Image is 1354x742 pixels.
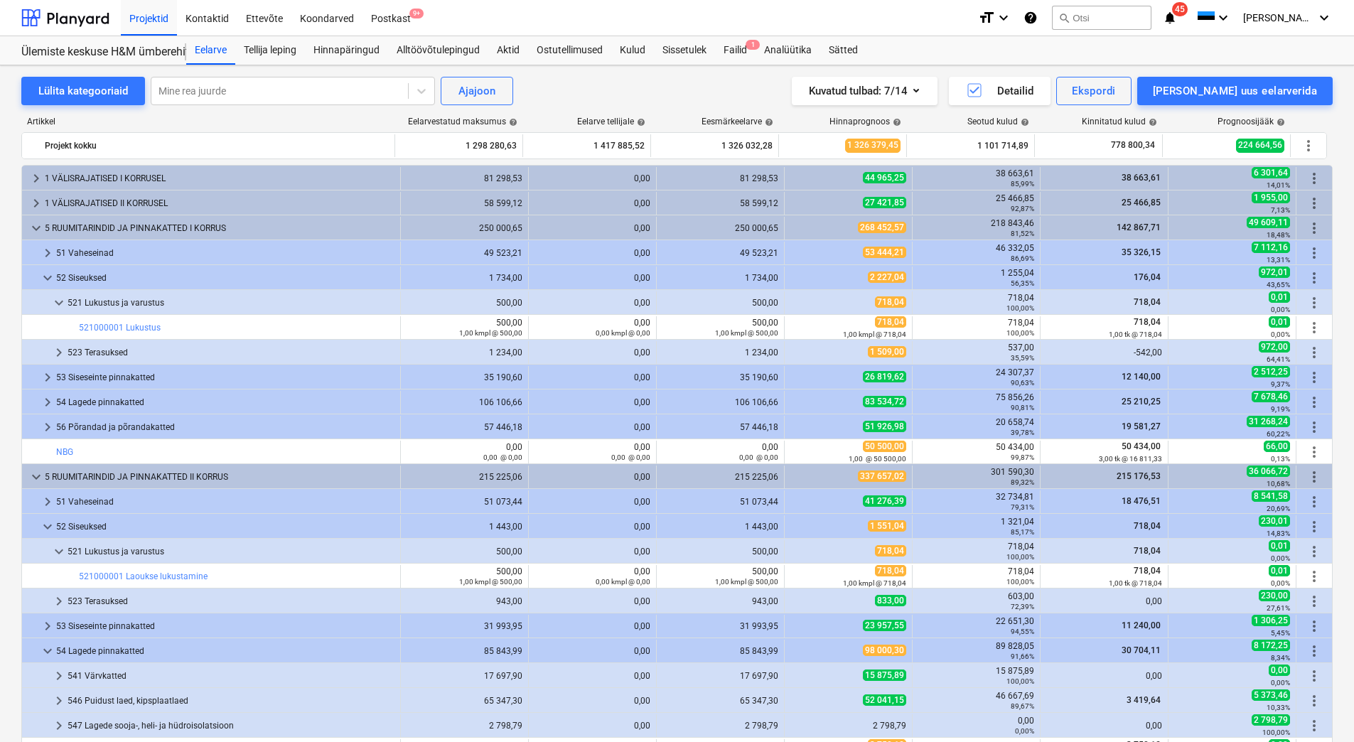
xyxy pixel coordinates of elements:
div: Eelarvestatud maksumus [408,117,517,127]
small: 14,83% [1267,529,1290,537]
span: 0,01 [1269,316,1290,328]
div: Prognoosijääk [1218,117,1285,127]
span: 38 663,61 [1120,173,1162,183]
span: 142 867,71 [1115,222,1162,232]
div: Eelarve tellijale [577,117,645,127]
span: keyboard_arrow_right [39,394,56,411]
i: format_size [978,9,995,26]
div: 1 443,00 [662,522,778,532]
div: 500,00 [662,566,778,586]
div: 51 Vaheseinad [56,242,394,264]
span: Rohkem tegevusi [1306,294,1323,311]
small: 1,00 kmpl @ 500,00 [715,578,778,586]
div: 52 Siseuksed [56,515,394,538]
span: 9+ [409,9,424,18]
div: 1 321,04 [918,517,1034,537]
div: 500,00 [662,318,778,338]
span: help [762,118,773,127]
div: 250 000,65 [407,223,522,233]
span: keyboard_arrow_right [28,195,45,212]
div: 0,00 [662,442,778,462]
span: help [1018,118,1029,127]
span: 0,01 [1269,540,1290,552]
span: keyboard_arrow_down [50,294,68,311]
span: 268 452,57 [858,222,906,233]
div: 58 599,12 [662,198,778,208]
span: Rohkem tegevusi [1306,468,1323,485]
span: 1 509,00 [868,346,906,357]
span: Rohkem tegevusi [1306,344,1323,361]
span: 83 534,72 [863,396,906,407]
span: 44 965,25 [863,172,906,183]
span: Rohkem tegevusi [1306,518,1323,535]
span: Rohkem tegevusi [1306,568,1323,585]
div: 0,00 [534,273,650,283]
small: 39,78% [1011,429,1034,436]
small: 0,00 @ 0,00 [739,453,778,461]
small: 100,00% [1006,329,1034,337]
small: 0,00 @ 0,00 [483,453,522,461]
small: 1,00 kmpl @ 500,00 [459,578,522,586]
div: Detailid [966,82,1033,100]
span: 718,04 [1132,546,1162,556]
span: Rohkem tegevusi [1306,394,1323,411]
div: 1 101 714,89 [913,134,1028,157]
span: 1 [746,40,760,50]
div: 5 RUUMITARINDID JA PINNAKATTED I KORRUS [45,217,394,240]
small: 18,48% [1267,231,1290,239]
span: 27 421,85 [863,197,906,208]
small: 7,13% [1271,206,1290,214]
div: 500,00 [662,298,778,308]
span: Rohkem tegevusi [1306,543,1323,560]
span: 0,01 [1269,565,1290,576]
a: Ostutellimused [528,36,611,65]
span: Rohkem tegevusi [1306,717,1323,734]
span: keyboard_arrow_right [28,170,45,187]
div: 35 190,60 [407,372,522,382]
div: 500,00 [407,298,522,308]
small: 79,31% [1011,503,1034,511]
span: 18 476,51 [1120,496,1162,506]
a: Hinnapäringud [305,36,388,65]
small: 0,00% [1271,554,1290,562]
a: 521000001 Laoukse lukustamine [79,571,208,581]
div: 81 298,53 [407,173,522,183]
div: 718,04 [918,566,1034,586]
div: Artikkel [21,117,396,127]
div: 51 073,44 [662,497,778,507]
div: Kinnitatud kulud [1082,117,1157,127]
div: 718,04 [918,293,1034,313]
span: 7 112,16 [1252,242,1290,253]
a: Sätted [820,36,866,65]
div: 0,00 [534,198,650,208]
small: 100,00% [1006,304,1034,312]
span: 19 581,27 [1120,421,1162,431]
span: 230,01 [1259,515,1290,527]
a: Eelarve [186,36,235,65]
div: 57 446,18 [407,422,522,432]
span: Rohkem tegevusi [1306,419,1323,436]
div: 54 Lagede pinnakatted [56,391,394,414]
span: 1 326 379,45 [845,139,901,152]
div: 0,00 [534,397,650,407]
span: help [506,118,517,127]
div: 81 298,53 [662,173,778,183]
small: 0,00% [1271,330,1290,338]
div: 1 VÄLISRAJATISED II KORRUSEL [45,192,394,215]
span: 35 326,15 [1120,247,1162,257]
span: 224 664,56 [1236,139,1284,152]
span: 718,04 [875,316,906,328]
button: Kuvatud tulbad:7/14 [792,77,937,105]
div: 500,00 [407,318,522,338]
div: 1 326 032,28 [657,134,773,157]
div: 75 856,26 [918,392,1034,412]
span: help [634,118,645,127]
span: 0,01 [1269,291,1290,303]
div: 1 234,00 [662,348,778,357]
div: 32 734,81 [918,492,1034,512]
span: [PERSON_NAME] [1243,12,1314,23]
small: 1,00 kmpl @ 500,00 [459,329,522,337]
i: notifications [1163,9,1177,26]
span: keyboard_arrow_down [39,518,56,535]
